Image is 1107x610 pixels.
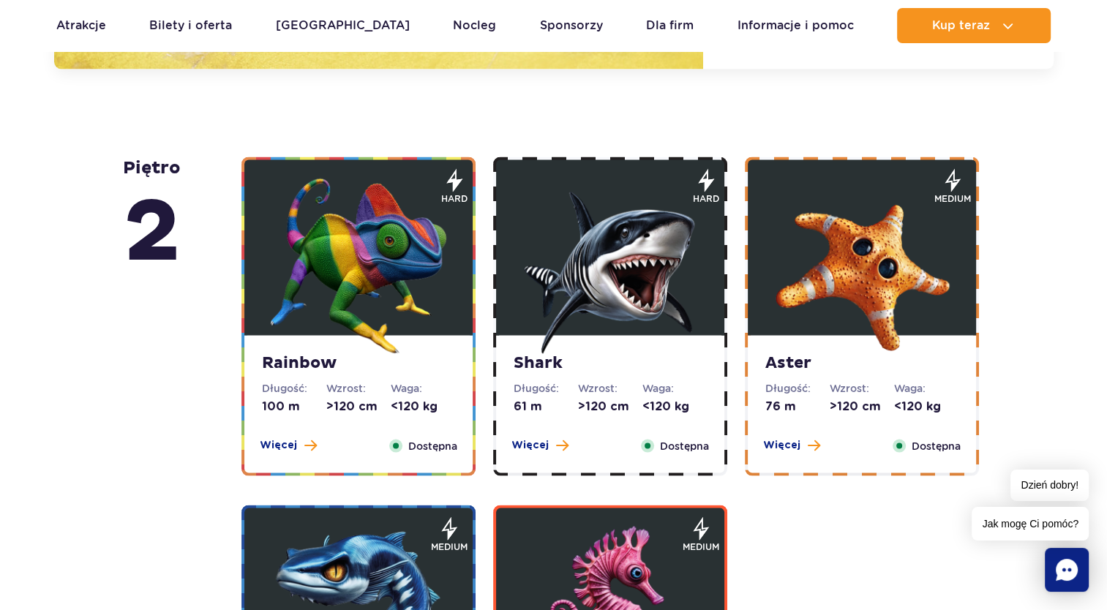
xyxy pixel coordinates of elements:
img: 683e9eae63fef643064232.png [774,178,950,354]
dd: 76 m [765,399,830,415]
a: Nocleg [453,8,496,43]
button: Więcej [260,438,317,453]
button: Więcej [763,438,820,453]
span: medium [431,541,468,554]
dd: 100 m [262,399,326,415]
span: Jak mogę Ci pomóc? [972,507,1089,541]
dt: Długość: [262,381,326,396]
button: Kup teraz [897,8,1051,43]
img: 683e9e7576148617438286.png [271,178,446,354]
strong: Rainbow [262,353,455,374]
strong: Shark [514,353,707,374]
span: Dostępna [408,438,457,454]
span: hard [441,192,468,206]
button: Więcej [511,438,568,453]
span: medium [683,541,719,554]
div: Chat [1045,548,1089,592]
strong: Aster [765,353,958,374]
span: 2 [123,179,181,287]
dd: >120 cm [326,399,391,415]
span: medium [934,192,971,206]
span: Więcej [260,438,297,453]
a: Sponsorzy [540,8,603,43]
a: [GEOGRAPHIC_DATA] [276,8,410,43]
a: Informacje i pomoc [738,8,854,43]
strong: piętro [123,157,181,287]
dt: Wzrost: [326,381,391,396]
dt: Długość: [514,381,578,396]
dd: >120 cm [830,399,894,415]
span: Dzień dobry! [1010,470,1089,501]
span: Kup teraz [932,19,990,32]
span: Dostępna [912,438,961,454]
dt: Waga: [894,381,958,396]
dd: 61 m [514,399,578,415]
dt: Wzrost: [830,381,894,396]
dt: Waga: [642,381,707,396]
span: hard [693,192,719,206]
span: Więcej [763,438,800,453]
span: Dostępna [660,438,709,454]
dt: Wzrost: [578,381,642,396]
dd: <120 kg [642,399,707,415]
a: Bilety i oferta [149,8,232,43]
dt: Długość: [765,381,830,396]
dd: >120 cm [578,399,642,415]
a: Atrakcje [56,8,106,43]
dd: <120 kg [894,399,958,415]
span: Więcej [511,438,549,453]
dt: Waga: [391,381,455,396]
img: 683e9e9ba8332218919957.png [522,178,698,354]
dd: <120 kg [391,399,455,415]
a: Dla firm [646,8,694,43]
